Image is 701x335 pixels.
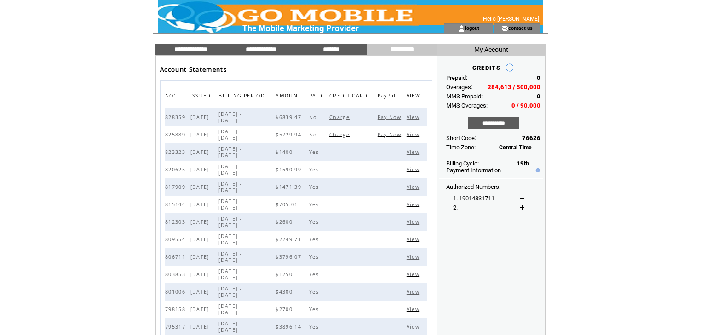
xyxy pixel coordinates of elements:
span: [DATE] [190,236,212,243]
span: BILLING PERIOD [218,90,267,103]
span: Yes [309,166,321,173]
span: Yes [309,306,321,312]
a: BILLING PERIOD [218,92,267,98]
a: View [407,201,422,207]
span: My Account [474,46,508,53]
img: account_icon.gif [458,25,465,32]
span: 2. [453,204,458,211]
span: Click to view this bill [407,131,422,138]
a: View [407,114,422,119]
span: [DATE] - [DATE] [218,198,241,211]
span: Click to view this bill [407,219,422,225]
span: 803853 [165,271,188,278]
span: $6839.47 [276,114,304,120]
span: Central Time [499,144,532,151]
span: CREDIT CARD [329,90,370,103]
span: [DATE] - [DATE] [218,303,241,316]
span: Click to pay now this bill [378,114,403,120]
a: View [407,306,422,312]
span: Prepaid: [446,74,467,81]
span: 820625 [165,166,188,173]
span: [DATE] [190,254,212,260]
span: 795317 [165,324,188,330]
span: $705.01 [276,201,300,208]
span: Authorized Numbers: [446,183,500,190]
span: Click to charge this bill [329,131,352,138]
span: [DATE] - [DATE] [218,146,241,159]
span: 823323 [165,149,188,155]
span: VIEW [407,90,423,103]
span: Click to charge this bill [329,114,352,120]
span: Click to view this bill [407,289,422,295]
span: Account Statements [160,65,227,74]
span: [DATE] - [DATE] [218,233,241,246]
span: [DATE] [190,184,212,190]
span: $1250 [276,271,295,278]
a: ISSUED [190,92,213,98]
span: Click to view this bill [407,306,422,312]
span: [DATE] [190,131,212,138]
a: View [407,131,422,137]
span: AMOUNT [276,90,303,103]
span: $2249.71 [276,236,304,243]
a: Charge [329,131,352,137]
span: [DATE] - [DATE] [218,216,241,228]
span: 0 [537,93,540,100]
span: Click to view this bill [407,114,422,120]
span: 809554 [165,236,188,243]
span: [DATE] - [DATE] [218,250,241,263]
a: View [407,271,422,277]
a: Pay Now [378,131,403,137]
span: Yes [309,254,321,260]
span: [DATE] [190,271,212,278]
span: [DATE] [190,289,212,295]
a: View [407,236,422,242]
a: NO' [165,92,178,98]
span: [DATE] - [DATE] [218,111,241,124]
span: Yes [309,219,321,225]
span: PAID [309,90,325,103]
span: 0 / 90,000 [511,102,540,109]
span: [DATE] - [DATE] [218,268,241,281]
a: contact us [508,25,533,31]
a: View [407,184,422,189]
span: Yes [309,184,321,190]
span: CREDITS [472,64,500,71]
span: Overages: [446,84,472,91]
span: 812303 [165,219,188,225]
span: Click to view this bill [407,184,422,190]
span: 801006 [165,289,188,295]
span: 798158 [165,306,188,312]
span: [DATE] [190,201,212,208]
span: Billing Cycle: [446,160,479,167]
img: contact_us_icon.gif [501,25,508,32]
a: View [407,166,422,172]
span: Yes [309,201,321,208]
span: Click to view this bill [407,236,422,243]
span: Yes [309,149,321,155]
span: $2700 [276,306,295,312]
span: [DATE] [190,114,212,120]
span: 815144 [165,201,188,208]
span: $1400 [276,149,295,155]
span: [DATE] [190,306,212,312]
span: [DATE] - [DATE] [218,320,241,333]
span: ISSUED [190,90,213,103]
a: logout [465,25,479,31]
span: PayPal [378,90,398,103]
span: 76626 [522,135,540,142]
span: [DATE] [190,324,212,330]
span: [DATE] [190,219,212,225]
span: $2600 [276,219,295,225]
a: View [407,149,422,154]
span: NO' [165,90,178,103]
a: Charge [329,114,352,119]
span: [DATE] - [DATE] [218,181,241,193]
a: PAID [309,92,325,98]
span: Click to view this bill [407,271,422,278]
span: Yes [309,289,321,295]
span: Click to pay now this bill [378,131,403,138]
span: Time Zone: [446,144,476,151]
span: 825889 [165,131,188,138]
span: 1. 19014831711 [453,195,494,202]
